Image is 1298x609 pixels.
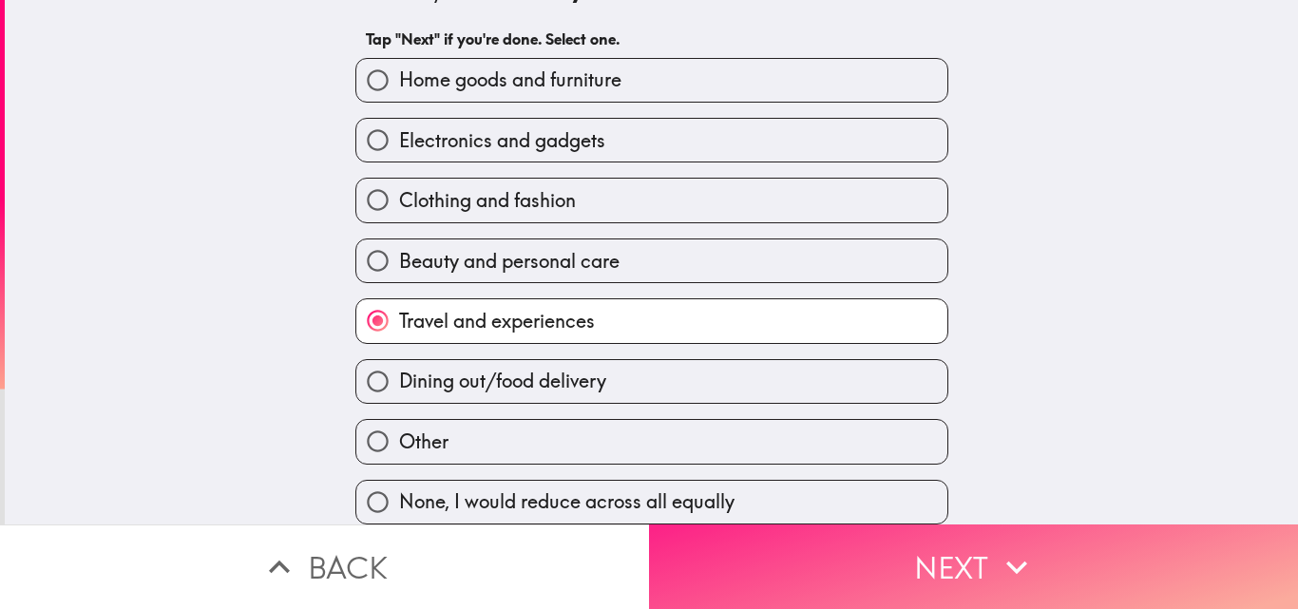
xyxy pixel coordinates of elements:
[356,179,947,221] button: Clothing and fashion
[399,488,735,515] span: None, I would reduce across all equally
[356,299,947,342] button: Travel and experiences
[399,428,449,455] span: Other
[399,67,621,93] span: Home goods and furniture
[356,481,947,523] button: None, I would reduce across all equally
[356,119,947,162] button: Electronics and gadgets
[399,248,620,275] span: Beauty and personal care
[399,127,605,154] span: Electronics and gadgets
[399,368,606,394] span: Dining out/food delivery
[356,420,947,463] button: Other
[356,239,947,282] button: Beauty and personal care
[366,29,938,49] h6: Tap "Next" if you're done. Select one.
[356,360,947,403] button: Dining out/food delivery
[399,308,595,334] span: Travel and experiences
[649,524,1298,609] button: Next
[399,187,576,214] span: Clothing and fashion
[356,59,947,102] button: Home goods and furniture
